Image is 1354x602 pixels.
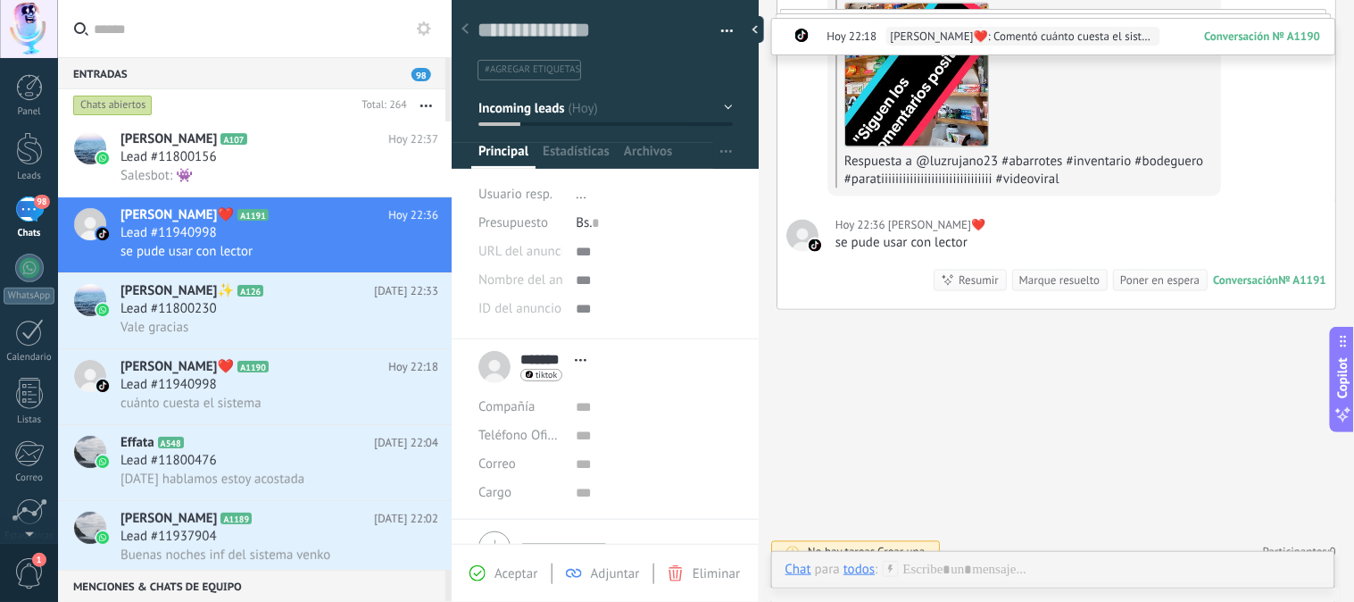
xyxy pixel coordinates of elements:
a: avataricon[PERSON_NAME]A1189[DATE] 22:02Lead #11937904Buenas noches inf del sistema venko [58,501,452,576]
span: Lead #11940998 [120,376,217,394]
a: avataricon[PERSON_NAME]❤️‍A1190Hoy 22:18Lead #11940998cuánto cuesta el sistema [58,349,452,424]
div: Hoy 22:36 [835,216,888,234]
span: Cargo [478,486,511,499]
div: Calendario [4,352,55,364]
div: Chats [4,228,55,239]
div: Chats abiertos [73,95,153,116]
button: Más [407,89,445,121]
img: icon [96,304,109,316]
div: Ocultar [746,16,764,43]
div: ID del anuncio de TikTok [478,295,562,323]
span: [DATE] 22:04 [374,434,438,452]
img: oE9EMvkJU3zAiFDANEQAaBCEiUAIUL5BipuzW.jpeg [845,4,988,146]
div: Poner en espera [1120,272,1200,289]
span: [PERSON_NAME]✨ [120,282,234,300]
div: Panel [4,106,55,118]
div: URL del anuncio de TikTok [478,238,562,266]
span: Lead #11937904 [120,528,217,546]
span: Hoy 22:37 [388,130,438,148]
span: A1189 [220,513,252,524]
span: 98 [411,68,431,81]
a: avataricon[PERSON_NAME]A107Hoy 22:37Lead #11800156Salesbot: 👾 [58,121,452,196]
span: Lead #11800230 [120,300,217,318]
span: Correo [478,456,516,472]
div: Compañía [478,393,562,422]
img: icon [96,152,109,164]
span: Principal [478,143,528,169]
span: Archivos [624,143,672,169]
span: URL del anuncio de TikTok [478,245,629,258]
div: Marque resuelto [1019,272,1100,289]
span: Conversación № A1190 [1205,28,1321,46]
span: Eliminar [693,565,740,582]
div: Total: 264 [354,96,407,114]
span: ... [576,186,586,203]
div: Conversación [1213,273,1278,288]
span: [DATE] 22:02 [374,510,438,528]
button: Teléfono Oficina [478,422,562,450]
img: tiktok_kommo.svg [809,239,821,252]
span: #agregar etiquetas [485,63,580,76]
span: Hoy 22:18 [388,358,438,376]
span: A107 [220,133,246,145]
div: Leads [4,171,55,182]
span: [DATE] 22:33 [374,282,438,300]
a: avataricon[PERSON_NAME]✨A126[DATE] 22:33Lead #11800230Vale gracias [58,273,452,348]
img: tiktok_kommo.svg [795,29,809,42]
span: [PERSON_NAME] [120,130,217,148]
div: Bs. [576,209,732,238]
span: Lead #11800156 [120,148,217,166]
div: No hay tareas. [808,545,926,560]
div: Nombre del anuncio de TikTok [478,266,562,295]
a: avataricon[PERSON_NAME]❤️‍A1191Hoy 22:36Lead #11940998se pude usar con lector [58,197,452,272]
span: cuánto cuesta el sistema [120,395,262,412]
button: Correo [478,450,516,479]
span: : [876,561,878,579]
div: Cargo [478,479,562,507]
span: Vale gracias [120,319,188,336]
span: jami❤️‍ [786,220,818,252]
span: Estadísticas [543,143,610,169]
span: Lead #11940998 [120,224,217,242]
div: Resumir [959,272,999,289]
span: Lead #11800476 [120,452,217,470]
div: todos [843,561,875,577]
a: Participantes:0 [1263,545,1336,560]
div: Correo [4,472,55,484]
span: A1190 [237,361,269,372]
span: Hoy 22:36 [388,206,438,224]
span: se pude usar con lector [120,243,253,260]
span: [PERSON_NAME]❤️‍ [120,206,234,224]
div: Entradas [58,57,445,89]
span: 0 [1330,545,1336,560]
span: [PERSON_NAME]❤️‍: Comentó cuánto cuesta el sistema [891,28,1156,46]
span: Usuario resp. [478,186,552,203]
img: icon [96,228,109,240]
div: Listas [4,414,55,426]
span: jami❤️‍ [888,216,986,234]
a: avatariconEffataA548[DATE] 22:04Lead #11800476[DATE] hablamos estoy acostada [58,425,452,500]
span: Respuesta a @luzrujano23 #abarrotes #inventario #bodeguero #paratiiiiiiiiiiiiiiiiiiiiiiiiiiiiiii ... [844,153,1204,188]
span: para [815,561,840,579]
div: Presupuesto [478,209,562,238]
span: Salesbot: 👾 [120,167,193,184]
span: Effata [120,434,154,452]
span: A1191 [237,209,269,221]
img: icon [96,456,109,468]
div: № A1191 [1279,273,1326,288]
img: icon [96,531,109,544]
div: Menciones & Chats de equipo [58,570,445,602]
span: Hoy 22:18 [827,28,880,46]
span: Nombre del anuncio de TikTok [478,273,652,287]
span: ID del anuncio de TikTok [478,302,619,315]
span: [PERSON_NAME] [120,510,217,528]
span: Presupuesto [478,214,548,231]
span: Aceptar [494,565,537,582]
span: Buenas noches inf del sistema venko [120,547,330,564]
span: Teléfono Oficina [478,427,571,444]
span: tiktok [536,371,557,380]
div: se pude usar con lector [835,234,986,252]
span: 1 [32,553,46,567]
span: Crear una [877,545,925,560]
img: icon [96,380,109,392]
